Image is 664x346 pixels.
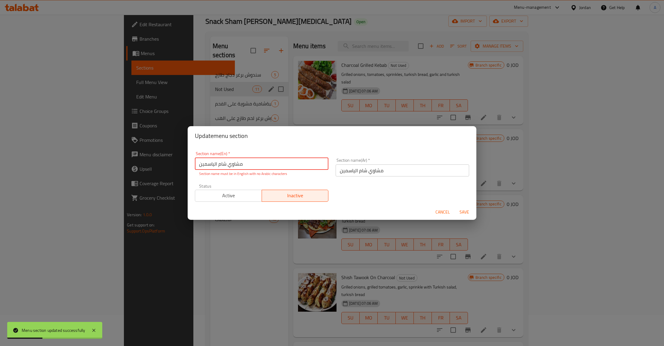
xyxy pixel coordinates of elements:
[336,164,469,176] input: Please enter section name(ar)
[199,171,324,176] p: Section name must be in English with no Arabic characters
[435,208,450,216] span: Cancel
[195,190,262,202] button: Active
[433,207,452,218] button: Cancel
[264,191,326,200] span: Inactive
[457,208,472,216] span: Save
[455,207,474,218] button: Save
[22,327,85,334] div: Menu section updated successfully
[262,190,329,202] button: Inactive
[195,131,469,141] h2: Update menu section
[198,191,260,200] span: Active
[195,158,328,170] input: Please enter section name(en)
